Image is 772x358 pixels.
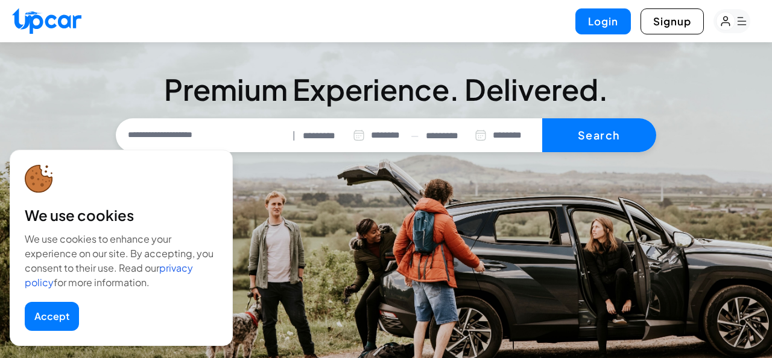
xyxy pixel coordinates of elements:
button: Login [575,8,631,34]
span: | [293,129,296,142]
div: We use cookies [25,205,218,225]
h3: Premium Experience. Delivered. [116,75,656,104]
img: cookie-icon.svg [25,165,53,193]
button: Signup [641,8,704,34]
div: We use cookies to enhance your experience on our site. By accepting, you consent to their use. Re... [25,232,218,290]
img: Upcar Logo [12,8,81,34]
button: Search [542,118,656,152]
button: Accept [25,302,79,331]
span: — [411,129,419,142]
